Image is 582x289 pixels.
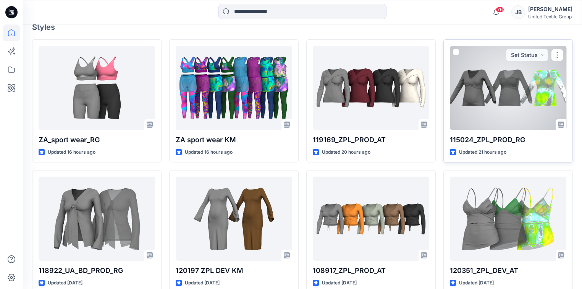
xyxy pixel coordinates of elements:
a: 118922_UA_BD_PROD_RG [39,177,155,261]
a: 120351_ZPL_DEV_AT [450,177,566,261]
a: 108917_ZPL_PROD_AT [313,177,429,261]
p: Updated [DATE] [185,279,220,287]
a: ZA_sport wear_RG [39,46,155,130]
div: JB [511,5,525,19]
h4: Styles [32,23,573,32]
p: 115024_ZPL_PROD_RG [450,135,566,145]
p: Updated [DATE] [322,279,357,287]
a: ZA sport wear KM [176,46,292,130]
a: 119169_ZPL_PROD_AT [313,46,429,130]
div: United Textile Group [528,14,572,19]
p: Updated 16 hours ago [48,148,95,156]
p: 118922_UA_BD_PROD_RG [39,265,155,276]
span: 76 [496,6,504,13]
p: 120197 ZPL DEV KM [176,265,292,276]
a: 120197 ZPL DEV KM [176,177,292,261]
p: Updated [DATE] [48,279,82,287]
p: 120351_ZPL_DEV_AT [450,265,566,276]
p: Updated [DATE] [459,279,494,287]
p: Updated 21 hours ago [459,148,506,156]
p: ZA sport wear KM [176,135,292,145]
p: ZA_sport wear_RG [39,135,155,145]
a: 115024_ZPL_PROD_RG [450,46,566,130]
p: 119169_ZPL_PROD_AT [313,135,429,145]
div: [PERSON_NAME] [528,5,572,14]
p: 108917_ZPL_PROD_AT [313,265,429,276]
p: Updated 20 hours ago [322,148,370,156]
p: Updated 16 hours ago [185,148,233,156]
